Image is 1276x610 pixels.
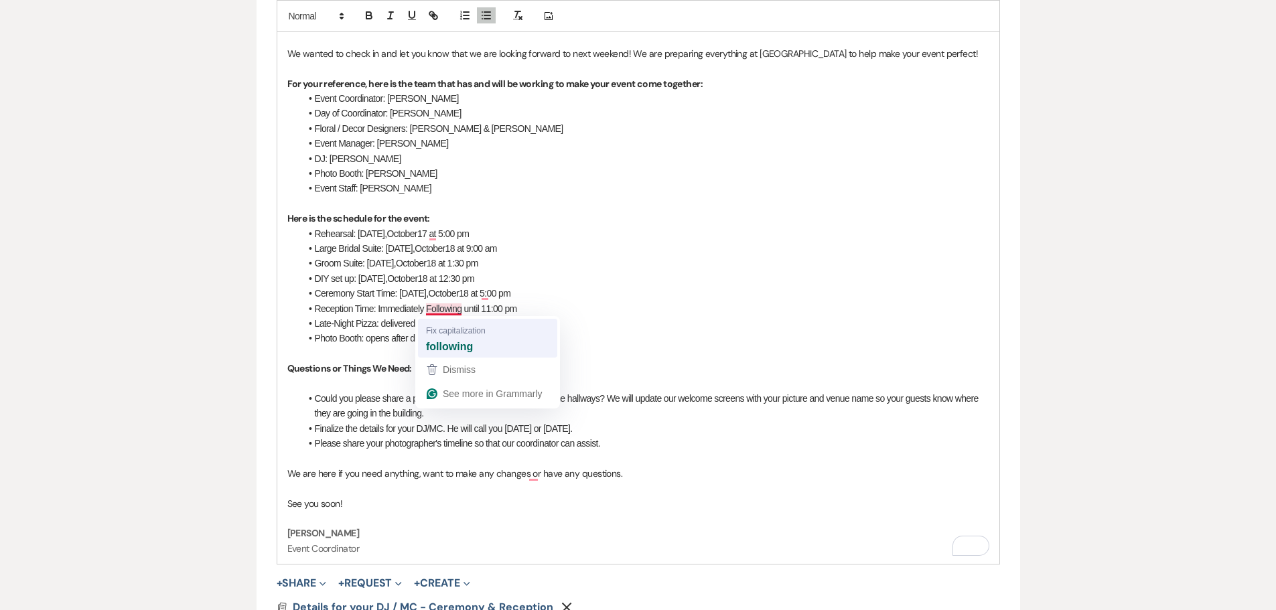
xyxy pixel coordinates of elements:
[315,318,457,329] span: Late-Night Pizza: delivered at 9:45 pm
[315,153,401,164] span: DJ: [PERSON_NAME]
[287,78,703,90] strong: For your reference, here is the team that has and will be working to make your event come together:
[287,527,360,539] strong: [PERSON_NAME]
[315,108,462,119] span: Day of Coordinator: [PERSON_NAME]
[387,273,417,284] span: October
[287,362,412,374] strong: Questions or Things We Need:
[315,303,517,314] span: Reception Time: Immediately Following until 11:00 pm
[347,438,600,449] span: hare your photographer's timeline so that our coordinator can assist.
[338,578,402,589] button: Request
[315,243,415,254] span: Large Bridal Suite: [DATE],
[315,138,449,149] span: Event Manager: [PERSON_NAME]
[459,288,510,299] span: 18 at 5:00 pm
[429,288,459,299] span: October
[315,423,573,434] span: Finalize the details for your DJ/MC. He will call you [DATE] or [DATE].
[287,212,430,224] strong: Here is the schedule for the event:
[315,288,429,299] span: Ceremony Start Time: [DATE],
[315,258,397,269] span: Groom Suite: [DATE],
[315,273,388,284] span: DIY set up: [DATE],
[277,578,327,589] button: Share
[414,578,420,589] span: +
[277,8,999,564] div: To enrich screen reader interactions, please activate Accessibility in Grammarly extension settings
[414,578,470,589] button: Create
[315,393,981,418] span: Could you please share a picture that we can use for the TVs in the hallways? We will update our ...
[287,498,343,510] span: See you soon!
[315,123,563,134] span: Floral / Decor Designers: [PERSON_NAME] & [PERSON_NAME]
[417,228,469,239] span: 17 at 5:00 pm
[338,578,344,589] span: +
[426,258,478,269] span: 18 at 1:30 pm
[287,467,623,479] span: We are here if you need anything, want to make any changes or have any questions.
[315,93,459,104] span: Event Coordinator: [PERSON_NAME]
[277,578,283,589] span: +
[287,542,359,554] span: Event Coordinator
[315,168,437,179] span: Photo Booth: [PERSON_NAME]
[415,243,445,254] span: October
[418,273,474,284] span: 18 at 12:30 pm
[315,183,432,194] span: Event Staff: [PERSON_NAME]
[387,228,417,239] span: October
[287,48,979,60] span: We wanted to check in and let you know that we are looking forward to next weekend! We are prepar...
[445,243,497,254] span: 18 at 9:00 am
[315,438,348,449] span: Please s
[396,258,426,269] span: October
[315,228,387,239] span: Rehearsal: [DATE],
[315,333,434,344] span: Photo Booth: opens after dinner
